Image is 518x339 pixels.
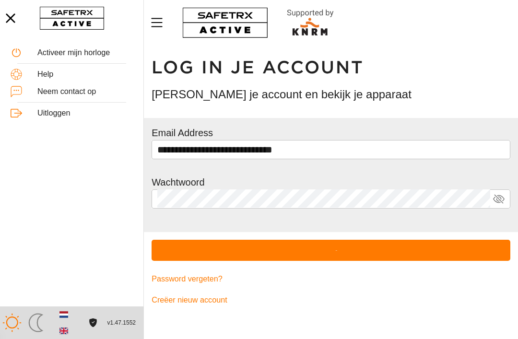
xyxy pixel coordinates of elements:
[59,327,68,335] img: en.svg
[152,272,223,286] span: Password vergeten?
[56,306,72,323] button: Dutch
[152,290,510,311] a: Creëer nieuw account
[107,318,136,328] span: v1.47.1552
[59,310,68,319] img: nl.svg
[149,12,173,33] button: Menu
[2,313,22,332] img: ModeLight.svg
[152,128,213,138] label: Email Address
[152,177,204,187] label: Wachtwoord
[102,315,141,331] button: v1.47.1552
[37,108,133,117] div: Uitloggen
[11,69,22,80] img: Help.svg
[86,318,99,327] a: Licentieovereenkomst
[152,293,227,307] span: Creëer nieuw account
[152,86,510,103] h3: [PERSON_NAME] je account en bekijk je apparaat
[37,87,133,96] div: Neem contact op
[56,323,72,339] button: English
[37,70,133,79] div: Help
[276,7,345,38] img: RescueLogo.svg
[37,48,133,57] div: Activeer mijn horloge
[152,269,510,290] a: Password vergeten?
[11,86,22,97] img: ContactUs.svg
[152,57,510,79] h1: Log in je account
[26,313,46,332] img: ModeDark.svg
